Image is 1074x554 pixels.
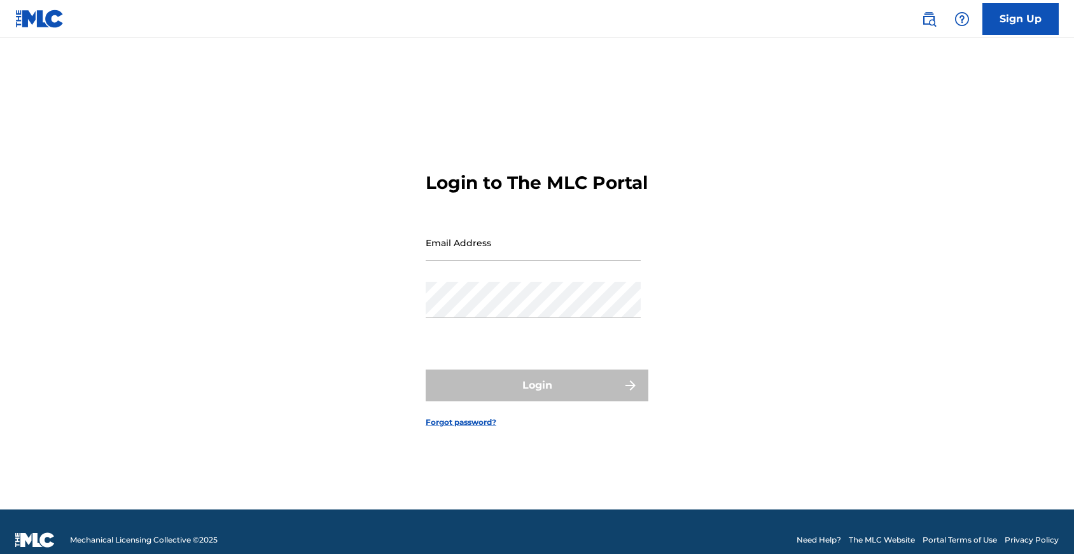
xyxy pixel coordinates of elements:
[982,3,1059,35] a: Sign Up
[15,532,55,548] img: logo
[849,534,915,546] a: The MLC Website
[954,11,970,27] img: help
[916,6,942,32] a: Public Search
[921,11,937,27] img: search
[923,534,997,546] a: Portal Terms of Use
[797,534,841,546] a: Need Help?
[15,10,64,28] img: MLC Logo
[70,534,218,546] span: Mechanical Licensing Collective © 2025
[426,172,648,194] h3: Login to The MLC Portal
[426,417,496,428] a: Forgot password?
[949,6,975,32] div: Help
[1005,534,1059,546] a: Privacy Policy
